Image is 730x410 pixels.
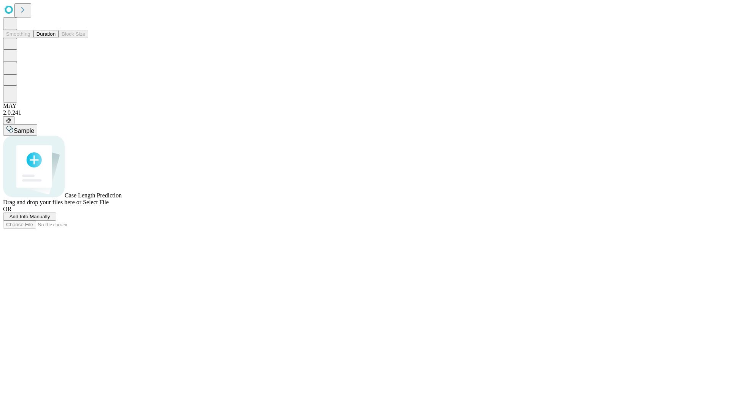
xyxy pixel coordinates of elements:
[33,30,59,38] button: Duration
[14,128,34,134] span: Sample
[3,116,14,124] button: @
[3,30,33,38] button: Smoothing
[65,192,122,199] span: Case Length Prediction
[3,109,727,116] div: 2.0.241
[3,124,37,136] button: Sample
[3,102,727,109] div: MAY
[83,199,109,205] span: Select File
[3,199,81,205] span: Drag and drop your files here or
[3,213,56,221] button: Add Info Manually
[6,117,11,123] span: @
[3,206,11,212] span: OR
[10,214,50,219] span: Add Info Manually
[59,30,88,38] button: Block Size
